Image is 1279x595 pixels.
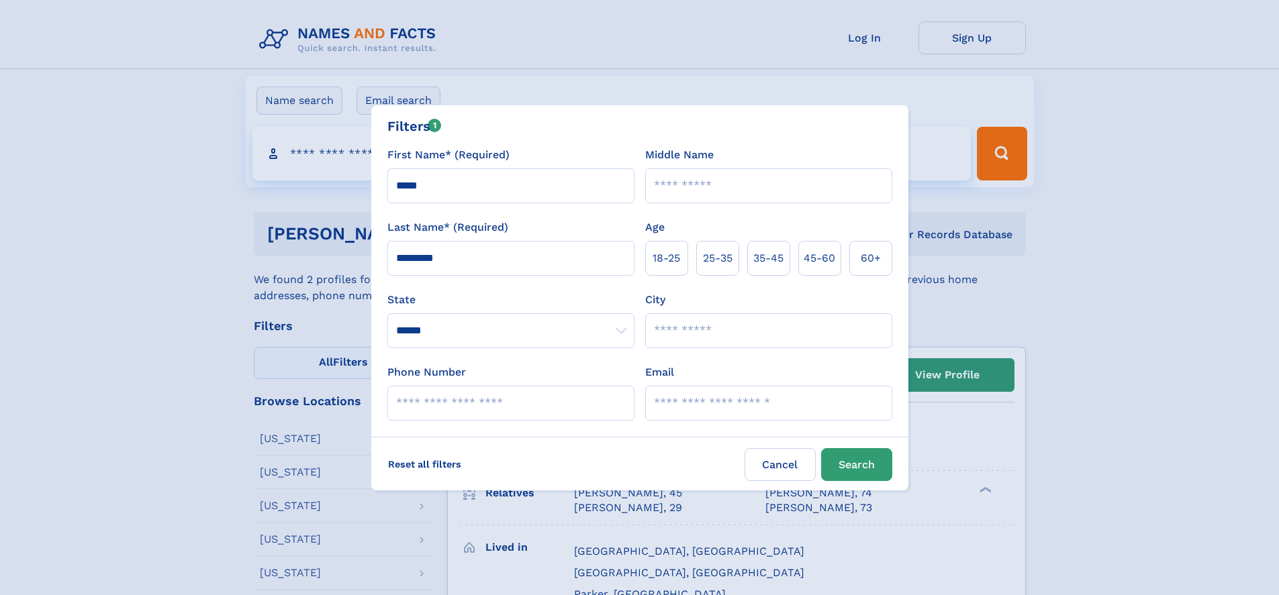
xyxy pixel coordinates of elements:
[645,219,665,235] label: Age
[387,116,442,136] div: Filters
[653,250,680,266] span: 18‑25
[745,448,816,481] label: Cancel
[387,147,510,163] label: First Name* (Required)
[861,250,881,266] span: 60+
[379,448,470,480] label: Reset all filters
[645,364,674,380] label: Email
[387,219,508,235] label: Last Name* (Required)
[387,292,634,308] label: State
[645,292,665,308] label: City
[753,250,784,266] span: 35‑45
[645,147,714,163] label: Middle Name
[804,250,835,266] span: 45‑60
[821,448,892,481] button: Search
[387,364,466,380] label: Phone Number
[703,250,732,266] span: 25‑35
